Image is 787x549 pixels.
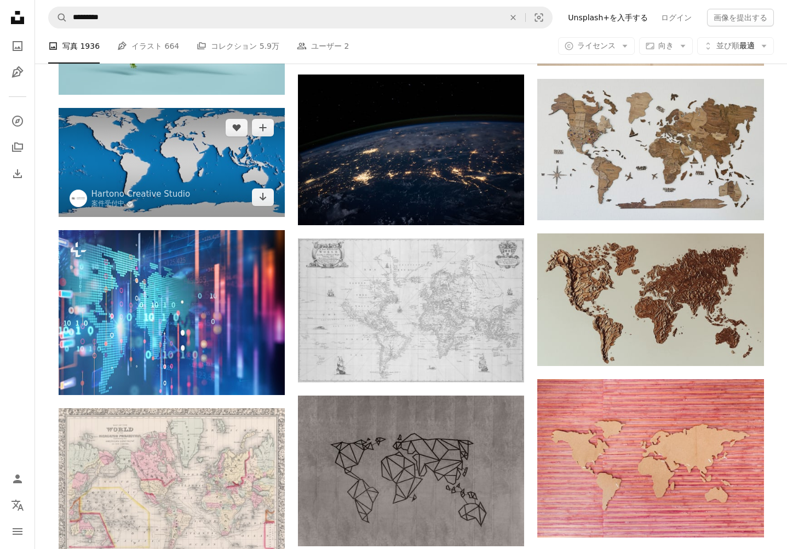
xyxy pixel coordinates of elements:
[226,119,248,136] button: いいね！
[298,305,524,315] a: すべての国との世界地図
[7,521,28,542] button: メニュー
[70,190,87,207] img: Hartono Creative Studioのプロフィールを見る
[197,28,279,64] a: コレクション 5.9万
[344,40,349,52] span: 2
[7,110,28,132] a: 探す
[298,145,524,155] a: 宇宙空間の写真
[716,41,755,52] span: 最適
[697,37,774,55] button: 並び順最適
[537,294,763,304] a: チョコレートのパン粉で作られた世界地図
[7,7,28,31] a: ホーム — Unsplash
[7,61,28,83] a: イラスト
[501,7,525,28] button: 全てクリア
[716,41,739,50] span: 並び順
[59,307,285,317] a: ぼかしと焦点ぼけ地球未来技術抽象的な背景イラスト
[298,396,524,546] img: 幾何学的な地図アート
[49,7,67,28] button: Unsplashで検索する
[260,40,279,52] span: 5.9万
[252,119,274,136] button: コレクションに追加する
[707,9,774,26] button: 画像を提出する
[7,163,28,185] a: ダウンロード履歴
[298,466,524,476] a: 幾何学的な地図アート
[526,7,552,28] button: ビジュアル検索
[297,28,349,64] a: ユーザー 2
[59,157,285,167] a: 青と白の世界地図
[252,188,274,206] a: ダウンロード
[59,108,285,217] img: 青と白の世界地図
[298,75,524,225] img: 宇宙空間の写真
[537,144,763,154] a: 木でできた世界地図
[537,233,763,366] img: チョコレートのパン粉で作られた世界地図
[537,379,763,537] img: 世界地図の壁の装飾
[561,9,654,26] a: Unsplash+を入手する
[537,453,763,463] a: 世界地図の壁の装飾
[639,37,693,55] button: 向き
[298,238,524,382] img: すべての国との世界地図
[7,494,28,516] button: 言語
[7,136,28,158] a: コレクション
[7,35,28,57] a: 写真
[577,41,616,50] span: ライセンス
[654,9,698,26] a: ログイン
[48,7,553,28] form: サイト内でビジュアルを探す
[59,230,285,395] img: ぼかしと焦点ぼけ地球未来技術抽象的な背景イラスト
[558,37,635,55] button: ライセンス
[537,79,763,220] img: 木でできた世界地図
[7,468,28,490] a: ログイン / 登録する
[117,28,179,64] a: イラスト 664
[59,492,285,502] a: フレーム内の世界地図
[91,188,191,199] a: Hartono Creative Studio
[165,40,180,52] span: 664
[658,41,674,50] span: 向き
[91,199,191,208] a: 案件受付中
